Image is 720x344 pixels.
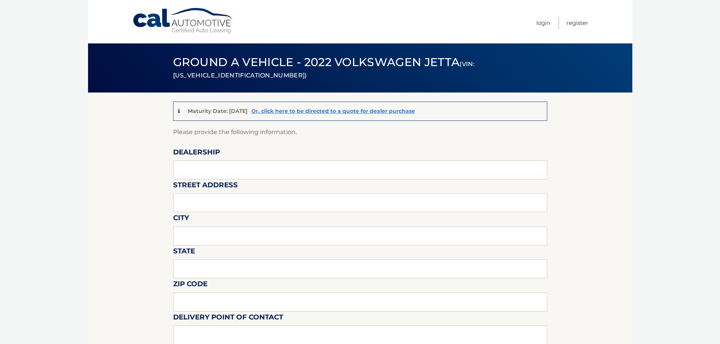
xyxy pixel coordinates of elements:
[173,55,475,80] span: Ground a Vehicle - 2022 Volkswagen Jetta
[173,212,189,226] label: City
[173,127,547,137] p: Please provide the following information.
[536,17,550,29] a: Login
[188,108,248,114] p: Maturity Date: [DATE]
[173,147,220,160] label: Dealership
[173,245,195,259] label: State
[173,312,283,325] label: Delivery Point of Contact
[567,17,588,29] a: Register
[132,8,234,34] a: Cal Automotive
[173,179,238,193] label: Street Address
[173,60,475,79] small: (VIN: [US_VEHICLE_IDENTIFICATION_NUMBER])
[251,108,415,114] a: Or, click here to be directed to a quote for dealer purchase
[173,278,207,292] label: Zip Code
